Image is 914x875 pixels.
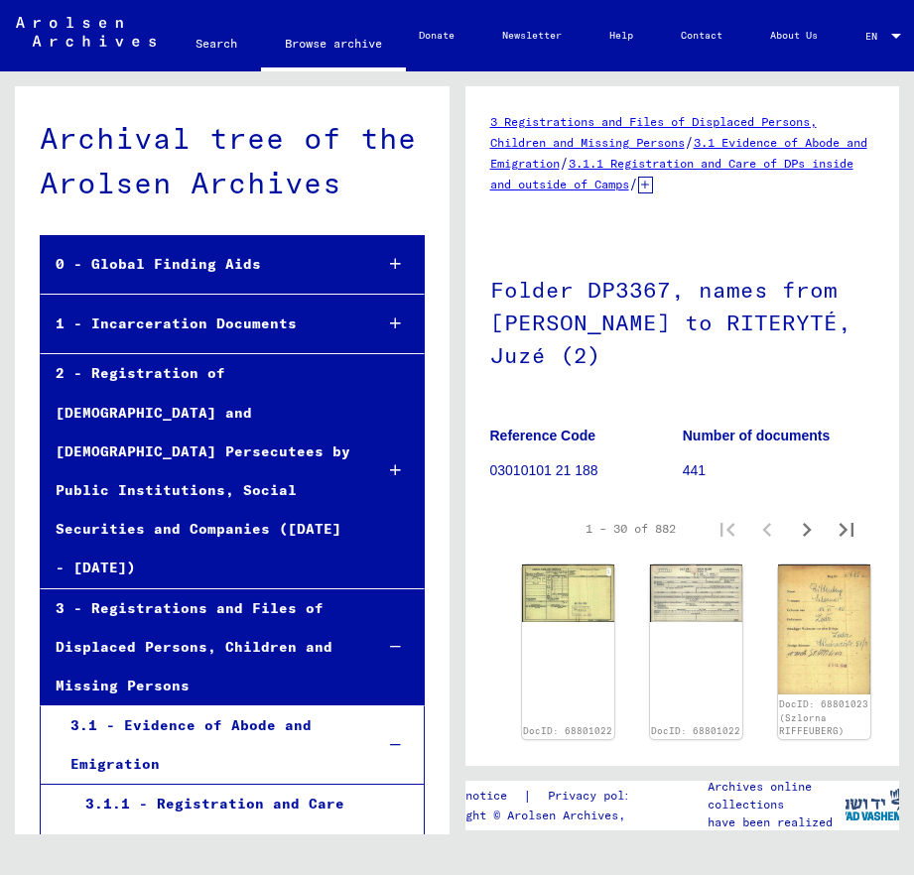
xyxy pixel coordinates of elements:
[746,12,842,60] a: About Us
[40,116,425,205] div: Archival tree of the Arolsen Archives
[41,305,357,343] div: 1 - Incarceration Documents
[683,428,831,443] b: Number of documents
[586,12,657,60] a: Help
[424,786,523,807] a: Legal notice
[657,12,746,60] a: Contact
[261,20,406,71] a: Browse archive
[685,133,694,151] span: /
[629,175,638,192] span: /
[708,813,845,849] p: have been realized in partnership with
[56,706,358,784] div: 3.1 - Evidence of Abode and Emigration
[787,509,827,549] button: Next page
[827,509,866,549] button: Last page
[490,460,682,481] p: 03010101 21 188
[836,780,910,829] img: yv_logo.png
[747,509,787,549] button: Previous page
[490,244,875,397] h1: Folder DP3367, names from [PERSON_NAME] to RITERYTÉ, Juzé (2)
[651,725,740,736] a: DocID: 68801022
[708,509,747,549] button: First page
[424,786,669,807] div: |
[41,245,357,284] div: 0 - Global Finding Aids
[865,31,887,42] span: EN
[522,564,614,623] img: 001.jpg
[395,12,478,60] a: Donate
[523,725,612,736] a: DocID: 68801022
[172,20,261,67] a: Search
[650,564,742,623] img: 002.jpg
[586,520,676,538] div: 1 – 30 of 882
[478,12,586,60] a: Newsletter
[490,428,596,443] b: Reference Code
[778,564,870,695] img: 001.jpg
[490,156,853,191] a: 3.1.1 Registration and Care of DPs inside and outside of Camps
[532,786,669,807] a: Privacy policy
[16,17,156,47] img: Arolsen_neg.svg
[560,154,569,172] span: /
[424,807,669,824] p: Copyright © Arolsen Archives, 2021
[41,589,357,706] div: 3 - Registrations and Files of Displaced Persons, Children and Missing Persons
[779,698,868,736] a: DocID: 68801023 (Szlorna RIFFEUBERG)
[41,354,357,587] div: 2 - Registration of [DEMOGRAPHIC_DATA] and [DEMOGRAPHIC_DATA] Persecutees by Public Institutions,...
[708,760,845,813] p: The Arolsen Archives online collections
[683,460,874,481] p: 441
[490,114,817,150] a: 3 Registrations and Files of Displaced Persons, Children and Missing Persons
